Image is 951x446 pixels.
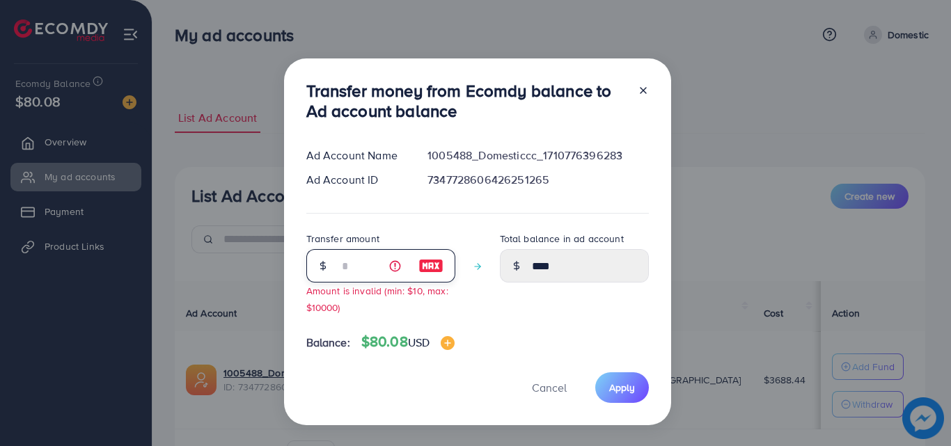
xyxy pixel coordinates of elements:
[295,148,417,164] div: Ad Account Name
[514,372,584,402] button: Cancel
[441,336,455,350] img: image
[361,333,455,351] h4: $80.08
[306,232,379,246] label: Transfer amount
[295,172,417,188] div: Ad Account ID
[306,81,627,121] h3: Transfer money from Ecomdy balance to Ad account balance
[418,257,443,274] img: image
[609,381,635,395] span: Apply
[416,172,659,188] div: 7347728606426251265
[532,380,567,395] span: Cancel
[595,372,649,402] button: Apply
[500,232,624,246] label: Total balance in ad account
[306,284,448,313] small: Amount is invalid (min: $10, max: $10000)
[416,148,659,164] div: 1005488_Domesticcc_1710776396283
[408,335,430,350] span: USD
[306,335,350,351] span: Balance:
